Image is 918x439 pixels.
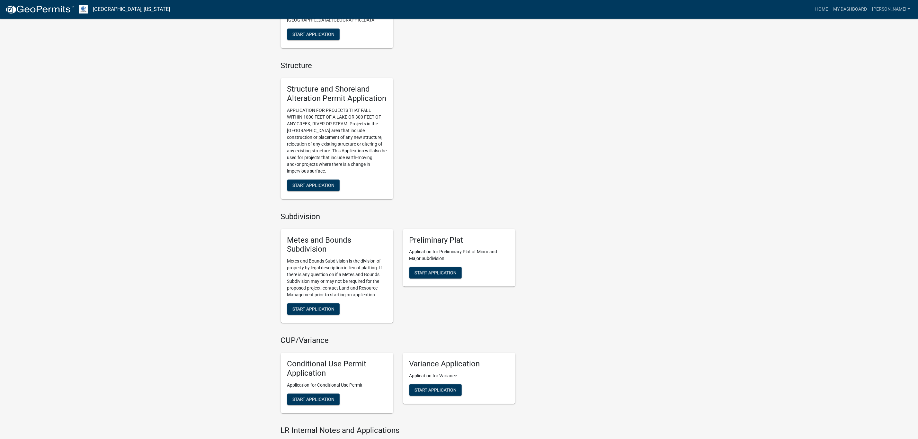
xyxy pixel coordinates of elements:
[292,32,334,37] span: Start Application
[813,3,831,15] a: Home
[287,180,340,191] button: Start Application
[414,387,457,392] span: Start Application
[287,303,340,315] button: Start Application
[281,61,515,70] h4: Structure
[281,336,515,345] h4: CUP/Variance
[409,248,509,262] p: Application for Preliminary Plat of Minor and Major Subdivision
[287,359,387,378] h5: Conditional Use Permit Application
[409,267,462,279] button: Start Application
[93,4,170,15] a: [GEOGRAPHIC_DATA], [US_STATE]
[831,3,869,15] a: My Dashboard
[287,394,340,405] button: Start Application
[287,258,387,298] p: Metes and Bounds Subdivision is the division of property by legal description in lieu of platting...
[281,426,515,435] h4: LR Internal Notes and Applications
[414,270,457,275] span: Start Application
[287,107,387,175] p: APPLICATION FOR PROJECTS THAT FALL WITHIN 1000 FEET OF A LAKE OR 300 FEET OF ANY CREEK, RIVER OR ...
[292,397,334,402] span: Start Application
[287,382,387,389] p: Application for Conditional Use Permit
[292,307,334,312] span: Start Application
[281,212,515,221] h4: Subdivision
[409,372,509,379] p: Application for Variance
[287,236,387,254] h5: Metes and Bounds Subdivision
[409,359,509,369] h5: Variance Application
[79,5,88,13] img: Otter Tail County, Minnesota
[287,29,340,40] button: Start Application
[292,183,334,188] span: Start Application
[287,85,387,103] h5: Structure and Shoreland Alteration Permit Application
[869,3,913,15] a: [PERSON_NAME]
[409,384,462,396] button: Start Application
[409,236,509,245] h5: Preliminary Plat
